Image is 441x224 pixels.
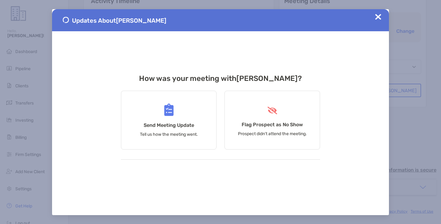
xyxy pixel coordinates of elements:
img: Send Meeting Update 1 [63,17,69,23]
span: Updates About [PERSON_NAME] [72,17,166,24]
img: Flag Prospect as No Show [267,107,278,114]
h4: Flag Prospect as No Show [242,122,303,127]
p: Prospect didn’t attend the meeting. [238,131,307,136]
img: Close Updates Zoe [375,14,381,20]
img: Send Meeting Update [164,104,174,116]
p: Tell us how the meeting went. [140,132,198,137]
h3: How was your meeting with [PERSON_NAME] ? [121,74,320,83]
h4: Send Meeting Update [144,122,194,128]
